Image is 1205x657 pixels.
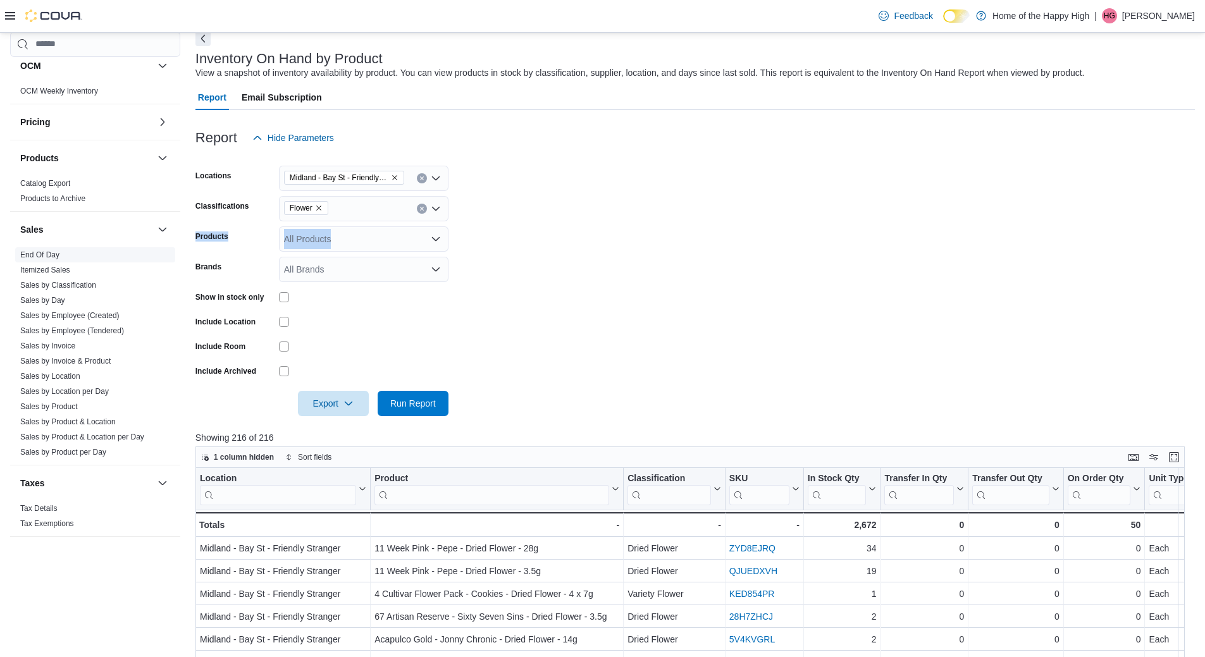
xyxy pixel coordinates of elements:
span: Sales by Day [20,295,65,305]
div: Product [374,473,609,505]
div: 0 [972,632,1059,647]
span: Tax Exemptions [20,519,74,529]
span: Sales by Classification [20,280,96,290]
button: On Order Qty [1068,473,1141,505]
p: [PERSON_NAME] [1122,8,1195,23]
div: Taxes [10,501,180,536]
button: Hide Parameters [247,125,339,150]
div: 0 [884,563,964,579]
div: Product [374,473,609,485]
div: Dried Flower [627,632,721,647]
div: 0 [884,541,964,556]
a: 28H7ZHCJ [729,611,773,622]
div: 0 [972,586,1059,601]
span: Sales by Invoice & Product [20,356,111,366]
div: - [627,517,721,532]
button: Open list of options [431,234,441,244]
div: On Order Qty [1068,473,1131,505]
div: 2,672 [808,517,877,532]
div: In Stock Qty [808,473,867,505]
div: 0 [1068,563,1141,579]
button: OCM [20,59,152,72]
button: Open list of options [431,204,441,214]
button: SKU [729,473,800,505]
button: Remove Flower from selection in this group [315,204,323,212]
span: Feedback [894,9,932,22]
button: In Stock Qty [808,473,877,505]
p: Home of the Happy High [992,8,1089,23]
div: Acapulco Gold - Jonny Chronic - Dried Flower - 14g [374,632,619,647]
div: Midland - Bay St - Friendly Stranger [200,541,366,556]
span: End Of Day [20,250,59,260]
span: Itemized Sales [20,265,70,275]
div: OCM [10,83,180,104]
h3: Sales [20,223,44,236]
button: Remove Midland - Bay St - Friendly Stranger from selection in this group [391,174,399,181]
a: Sales by Product [20,402,78,411]
div: 34 [808,541,877,556]
a: Sales by Invoice [20,341,75,350]
span: Catalog Export [20,178,70,188]
div: Dried Flower [627,563,721,579]
p: Showing 216 of 216 [195,431,1195,444]
div: Transfer In Qty [884,473,954,505]
button: Sort fields [280,450,337,465]
label: Classifications [195,201,249,211]
div: 67 Artisan Reserve - Sixty Seven Sins - Dried Flower - 3.5g [374,609,619,624]
h3: Pricing [20,116,50,128]
div: 2 [808,632,877,647]
div: 0 [884,586,964,601]
img: Cova [25,9,82,22]
div: 0 [972,517,1059,532]
div: 0 [1068,609,1141,624]
h3: OCM [20,59,41,72]
div: SKU URL [729,473,789,505]
a: KED854PR [729,589,775,599]
div: - [374,517,619,532]
div: Location [200,473,356,505]
button: Sales [20,223,152,236]
div: Transfer Out Qty [972,473,1049,485]
button: Open list of options [431,264,441,274]
div: SKU [729,473,789,485]
div: 11 Week Pink - Pepe - Dried Flower - 3.5g [374,563,619,579]
div: 0 [972,563,1059,579]
span: Sort fields [298,452,331,462]
div: Variety Flower [627,586,721,601]
span: Sales by Product & Location [20,417,116,427]
div: Location [200,473,356,485]
div: 0 [1068,586,1141,601]
label: Include Archived [195,366,256,376]
span: Export [306,391,361,416]
span: Flower [290,202,312,214]
a: Feedback [874,3,937,28]
a: Sales by Product per Day [20,448,106,457]
button: Transfer Out Qty [972,473,1059,505]
div: Classification [627,473,711,485]
label: Include Location [195,317,256,327]
a: Sales by Invoice & Product [20,357,111,365]
button: Transfer In Qty [884,473,964,505]
span: Hide Parameters [268,132,334,144]
div: 0 [972,541,1059,556]
button: Pricing [20,116,152,128]
div: 0 [972,609,1059,624]
div: Hayley Gower [1102,8,1117,23]
div: 19 [808,563,877,579]
button: Enter fullscreen [1166,450,1182,465]
button: Products [20,152,152,164]
div: Midland - Bay St - Friendly Stranger [200,563,366,579]
div: Unit Type [1149,473,1196,485]
label: Locations [195,171,232,181]
div: 0 [1068,632,1141,647]
button: Display options [1146,450,1161,465]
span: Sales by Location per Day [20,386,109,396]
div: 0 [884,517,964,532]
label: Show in stock only [195,292,264,302]
div: 1 [808,586,877,601]
div: Dried Flower [627,541,721,556]
h3: Report [195,130,237,145]
a: ZYD8EJRQ [729,543,776,553]
button: Location [200,473,366,505]
button: Next [195,31,211,46]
